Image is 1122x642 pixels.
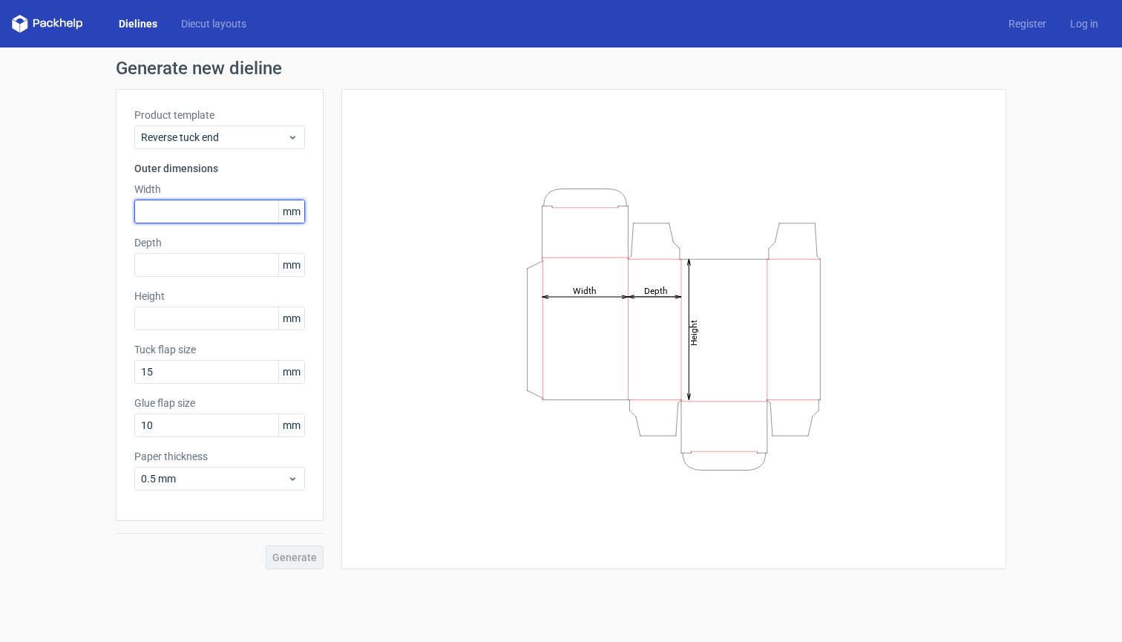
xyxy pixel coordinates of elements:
[278,414,304,436] span: mm
[278,254,304,276] span: mm
[169,16,258,31] a: Diecut layouts
[278,361,304,383] span: mm
[278,200,304,223] span: mm
[134,235,305,250] label: Depth
[141,471,287,486] span: 0.5 mm
[1058,16,1110,31] a: Log in
[689,319,699,345] tspan: Height
[573,285,597,295] tspan: Width
[134,342,305,357] label: Tuck flap size
[134,396,305,410] label: Glue flap size
[134,289,305,304] label: Height
[278,307,304,330] span: mm
[134,161,305,176] h3: Outer dimensions
[134,182,305,197] label: Width
[134,108,305,122] label: Product template
[134,449,305,464] label: Paper thickness
[997,16,1058,31] a: Register
[141,130,287,145] span: Reverse tuck end
[107,16,169,31] a: Dielines
[644,285,668,295] tspan: Depth
[116,59,1006,77] h1: Generate new dieline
